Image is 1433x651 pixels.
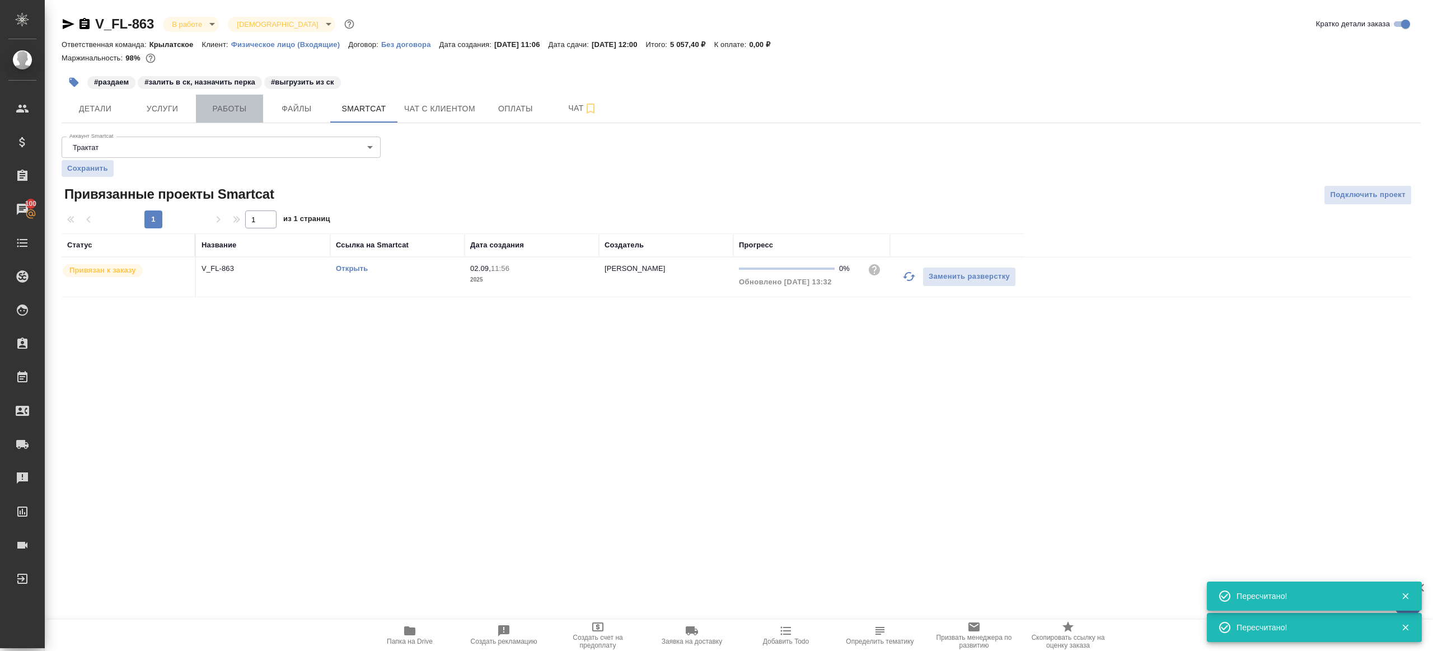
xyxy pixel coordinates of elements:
[1237,622,1384,633] div: Пересчитано!
[833,620,927,651] button: Определить тематику
[381,40,439,49] p: Без договора
[62,70,86,95] button: Добавить тэг
[551,620,645,651] button: Создать счет на предоплату
[670,40,714,49] p: 5 057,40 ₽
[62,160,114,177] button: Сохранить
[69,143,102,152] button: Трактат
[68,102,122,116] span: Детали
[336,240,409,251] div: Ссылка на Smartcat
[839,263,859,274] div: 0%
[149,40,202,49] p: Крылатское
[69,265,136,276] p: Привязан к заказу
[337,102,391,116] span: Smartcat
[1330,189,1406,202] span: Подключить проект
[749,40,779,49] p: 0,00 ₽
[381,39,439,49] a: Без договора
[202,240,236,251] div: Название
[78,17,91,31] button: Скопировать ссылку
[739,620,833,651] button: Добавить Todo
[202,263,325,274] p: V_FL-863
[67,163,108,174] span: Сохранить
[457,620,551,651] button: Создать рекламацию
[662,638,722,645] span: Заявка на доставку
[168,20,205,29] button: В работе
[231,39,349,49] a: Физическое лицо (Входящие)
[62,137,381,158] div: Трактат
[387,638,433,645] span: Папка на Drive
[470,274,593,285] p: 2025
[927,620,1021,651] button: Призвать менеджера по развитию
[62,17,75,31] button: Скопировать ссылку для ЯМессенджера
[404,102,475,116] span: Чат с клиентом
[342,17,357,31] button: Доп статусы указывают на важность/срочность заказа
[203,102,256,116] span: Работы
[62,54,125,62] p: Маржинальность:
[67,240,92,251] div: Статус
[491,264,509,273] p: 11:56
[233,20,321,29] button: [DEMOGRAPHIC_DATA]
[62,40,149,49] p: Ответственная команда:
[896,263,922,290] button: Обновить прогресс
[143,51,158,65] button: 96.10 RUB;
[231,40,349,49] p: Физическое лицо (Входящие)
[1237,591,1384,602] div: Пересчитано!
[1324,185,1412,205] button: Подключить проект
[363,620,457,651] button: Папка на Drive
[228,17,335,32] div: В работе
[283,212,330,228] span: из 1 страниц
[125,54,143,62] p: 98%
[1021,620,1115,651] button: Скопировать ссылку на оценку заказа
[494,40,549,49] p: [DATE] 11:06
[739,240,773,251] div: Прогресс
[763,638,809,645] span: Добавить Todo
[86,77,137,86] span: раздаем
[934,634,1014,649] span: Призвать менеджера по развитию
[202,40,231,49] p: Клиент:
[470,264,491,273] p: 02.09,
[739,278,832,286] span: Обновлено [DATE] 13:32
[558,634,638,649] span: Создать счет на предоплату
[646,40,670,49] p: Итого:
[3,195,42,223] a: 100
[489,102,542,116] span: Оплаты
[62,185,274,203] span: Привязанные проекты Smartcat
[1394,591,1417,601] button: Закрыть
[439,40,494,49] p: Дата создания:
[846,638,914,645] span: Определить тематику
[584,102,597,115] svg: Подписаться
[592,40,646,49] p: [DATE] 12:00
[270,102,324,116] span: Файлы
[1028,634,1108,649] span: Скопировать ссылку на оценку заказа
[605,264,666,273] p: [PERSON_NAME]
[549,40,592,49] p: Дата сдачи:
[336,264,368,273] a: Открыть
[95,16,154,31] a: V_FL-863
[144,77,255,88] p: #залить в ск, назначить перка
[271,77,334,88] p: #выгрузить из ск
[714,40,750,49] p: К оплате:
[1394,622,1417,633] button: Закрыть
[556,101,610,115] span: Чат
[137,77,263,86] span: залить в ск, назначить перка
[470,240,524,251] div: Дата создания
[922,267,1016,287] button: Заменить разверстку
[263,77,342,86] span: выгрузить из ск
[18,198,44,209] span: 100
[471,638,537,645] span: Создать рекламацию
[645,620,739,651] button: Заявка на доставку
[605,240,644,251] div: Создатель
[1316,18,1390,30] span: Кратко детали заказа
[135,102,189,116] span: Услуги
[348,40,381,49] p: Договор:
[163,17,219,32] div: В работе
[929,270,1010,283] span: Заменить разверстку
[94,77,129,88] p: #раздаем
